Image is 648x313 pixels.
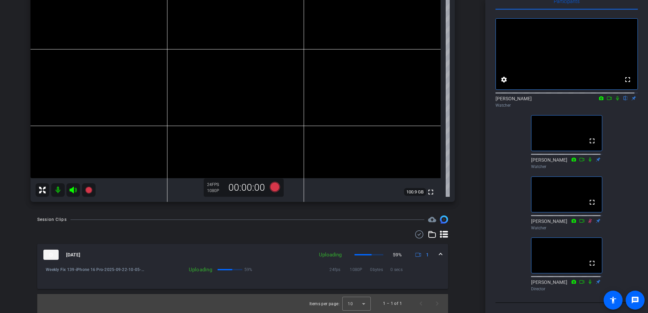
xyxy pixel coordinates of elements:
[46,266,146,273] span: Weekly Fix 139-iPhone 16 Pro-2025-09-22-10-05-12-849-0
[370,266,390,273] span: 0bytes
[393,251,402,258] p: 59%
[622,95,630,101] mat-icon: flip
[495,95,638,108] div: [PERSON_NAME]
[413,295,429,312] button: Previous page
[350,266,370,273] span: 1080P
[383,300,402,307] div: 1 – 1 of 1
[37,266,448,289] div: thumb-nail[DATE]Uploading59%1
[609,296,617,304] mat-icon: accessibility
[531,218,602,231] div: [PERSON_NAME]
[212,182,219,187] span: FPS
[624,76,632,84] mat-icon: fullscreen
[390,266,411,273] span: 0 secs
[309,300,340,307] div: Items per page:
[500,76,508,84] mat-icon: settings
[244,266,252,273] p: 59%
[329,266,350,273] span: 24fps
[440,215,448,224] img: Session clips
[37,216,67,223] div: Session Clips
[531,156,602,170] div: [PERSON_NAME]
[316,251,345,259] div: Uploading
[531,286,602,292] div: Director
[588,259,596,267] mat-icon: fullscreen
[588,137,596,145] mat-icon: fullscreen
[428,215,436,224] span: Destinations for your clips
[426,251,429,258] span: 1
[207,188,224,193] div: 1080P
[66,251,80,258] span: [DATE]
[37,244,448,266] mat-expansion-panel-header: thumb-nail[DATE]Uploading59%1
[427,188,435,196] mat-icon: fullscreen
[43,250,59,260] img: thumb-nail
[207,182,224,187] div: 24
[429,295,445,312] button: Next page
[404,188,426,196] span: 100.9 GB
[531,225,602,231] div: Watcher
[588,198,596,206] mat-icon: fullscreen
[531,279,602,292] div: [PERSON_NAME]
[531,164,602,170] div: Watcher
[631,296,639,304] mat-icon: message
[428,215,436,224] mat-icon: cloud_upload
[146,266,215,273] div: Uploading
[224,182,269,193] div: 00:00:00
[495,102,638,108] div: Watcher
